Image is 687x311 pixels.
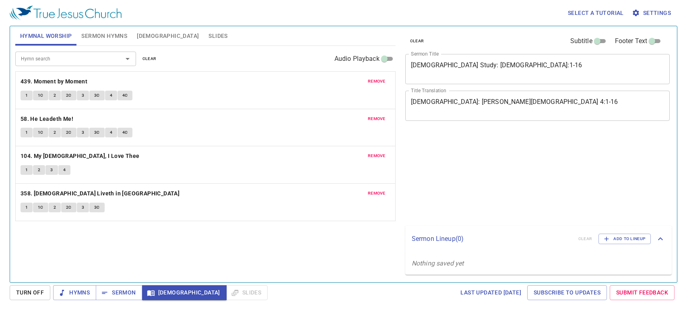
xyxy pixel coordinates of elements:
span: Hymnal Worship [20,31,72,41]
span: 4C [122,129,128,136]
span: clear [410,37,424,45]
span: remove [368,78,386,85]
span: 1C [38,92,43,99]
button: Add to Lineup [598,234,651,244]
a: Last updated [DATE] [457,285,524,300]
button: 104. My [DEMOGRAPHIC_DATA], I Love Thee [21,151,141,161]
button: 2 [49,128,61,137]
button: [DEMOGRAPHIC_DATA] [142,285,227,300]
button: 1 [21,91,33,100]
b: 58. He Leadeth Me! [21,114,73,124]
button: 4C [118,128,133,137]
span: Slides [208,31,227,41]
span: 2 [38,166,40,174]
span: 3 [82,129,84,136]
button: clear [138,54,161,64]
span: [DEMOGRAPHIC_DATA] [149,288,220,298]
b: 104. My [DEMOGRAPHIC_DATA], I Love Thee [21,151,140,161]
button: clear [405,36,429,46]
button: Sermon [96,285,142,300]
span: Footer Text [615,36,648,46]
span: Last updated [DATE] [460,288,521,298]
b: 439. Moment by Moment [21,77,87,87]
span: remove [368,152,386,160]
button: 4 [105,128,117,137]
span: 2C [66,129,72,136]
span: 3 [82,204,84,211]
div: Sermon Lineup(0)clearAdd to Lineup [405,226,672,252]
button: 3 [77,203,89,212]
span: Sermon Hymns [81,31,127,41]
button: 4 [58,165,70,175]
button: 1C [33,203,48,212]
button: 58. He Leadeth Me! [21,114,75,124]
span: Select a tutorial [568,8,624,18]
span: 4C [122,92,128,99]
span: Submit Feedback [616,288,668,298]
span: Hymns [60,288,90,298]
span: 3 [82,92,84,99]
span: 2C [66,204,72,211]
span: 1C [38,204,43,211]
button: 3C [89,91,105,100]
button: remove [363,114,390,124]
span: 1 [25,92,28,99]
span: 3C [94,92,100,99]
button: 2C [61,203,76,212]
img: True Jesus Church [10,6,122,20]
button: Hymns [53,285,96,300]
button: Select a tutorial [565,6,627,21]
button: 2 [33,165,45,175]
span: 1 [25,129,28,136]
button: 1 [21,165,33,175]
button: Settings [630,6,674,21]
span: 3C [94,129,100,136]
button: 3 [77,91,89,100]
span: Add to Lineup [604,235,646,243]
span: Audio Playback [334,54,380,64]
span: 4 [110,92,112,99]
button: remove [363,151,390,161]
span: clear [142,55,157,62]
button: 2C [61,128,76,137]
button: remove [363,189,390,198]
button: remove [363,77,390,86]
i: Nothing saved yet [412,259,464,267]
span: 2 [54,129,56,136]
button: 3 [77,128,89,137]
button: 2 [49,91,61,100]
span: 1C [38,129,43,136]
button: Turn Off [10,285,50,300]
a: Submit Feedback [610,285,675,300]
button: 1C [33,91,48,100]
button: 3C [89,128,105,137]
a: Subscribe to Updates [527,285,607,300]
button: 3 [45,165,58,175]
button: 1C [33,128,48,137]
b: 358. [DEMOGRAPHIC_DATA] Liveth in [GEOGRAPHIC_DATA] [21,189,179,199]
iframe: from-child [402,129,618,223]
span: Sermon [102,288,136,298]
span: 1 [25,166,28,174]
textarea: [DEMOGRAPHIC_DATA] Study: [DEMOGRAPHIC_DATA]:1-16 [411,61,664,77]
span: remove [368,115,386,122]
p: Sermon Lineup ( 0 ) [412,234,572,244]
span: 1 [25,204,28,211]
button: 358. [DEMOGRAPHIC_DATA] Liveth in [GEOGRAPHIC_DATA] [21,189,181,199]
span: Subtitle [570,36,592,46]
button: 4C [118,91,133,100]
button: Open [122,53,133,64]
button: 3C [89,203,105,212]
button: 1 [21,128,33,137]
span: 4 [110,129,112,136]
textarea: [DEMOGRAPHIC_DATA]: [PERSON_NAME][DEMOGRAPHIC_DATA] 4:1-16 [411,98,664,113]
span: Settings [633,8,671,18]
span: 2 [54,92,56,99]
span: Turn Off [16,288,44,298]
button: 2C [61,91,76,100]
span: 2 [54,204,56,211]
span: 4 [63,166,66,174]
span: Subscribe to Updates [534,288,600,298]
button: 439. Moment by Moment [21,77,89,87]
span: 2C [66,92,72,99]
